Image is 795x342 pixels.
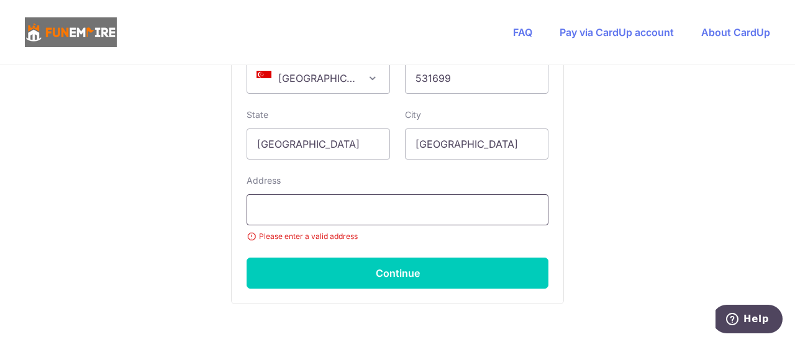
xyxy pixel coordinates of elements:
[247,230,548,243] small: Please enter a valid address
[247,109,268,121] label: State
[701,26,770,38] a: About CardUp
[715,305,783,336] iframe: Opens a widget where you can find more information
[247,63,389,93] span: Singapore
[405,63,548,94] input: Example 123456
[405,109,421,121] label: City
[247,174,281,187] label: Address
[247,63,390,94] span: Singapore
[513,26,532,38] a: FAQ
[560,26,674,38] a: Pay via CardUp account
[247,258,548,289] button: Continue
